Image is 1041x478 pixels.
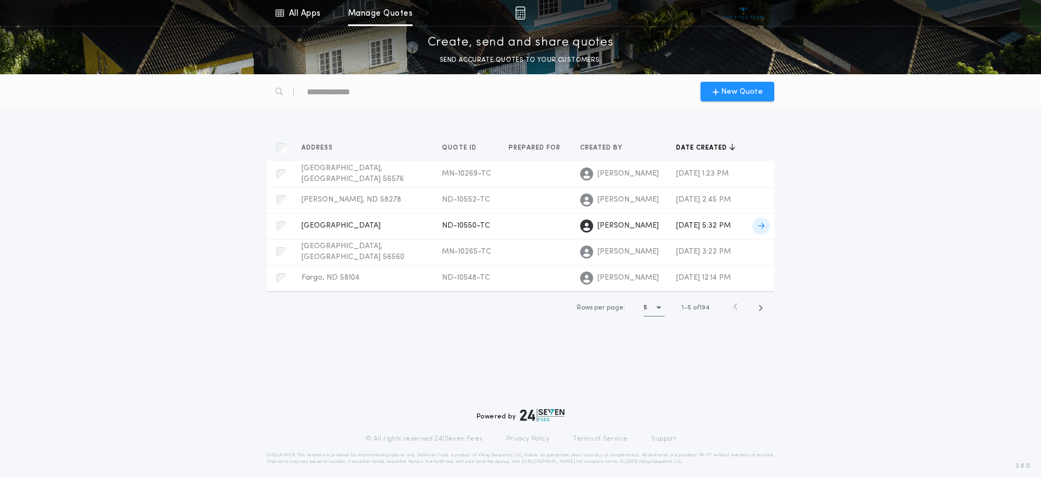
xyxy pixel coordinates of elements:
span: [PERSON_NAME] [597,169,659,179]
p: Create, send and share quotes [428,34,614,51]
img: img [515,7,525,20]
span: [DATE] 2:45 PM [676,196,731,204]
span: 3.8.0 [1016,461,1030,471]
span: MN-10265-TC [442,248,491,256]
span: Prepared for [509,144,563,152]
span: ND-10552-TC [442,196,490,204]
span: [GEOGRAPHIC_DATA], [GEOGRAPHIC_DATA] 56560 [301,242,404,261]
span: Rows per page: [577,305,625,311]
button: Address [301,143,341,153]
span: 5 [687,305,691,311]
div: Powered by [477,409,564,422]
a: Terms of Service [573,435,627,443]
span: [PERSON_NAME], ND 58278 [301,196,401,204]
span: 1 [682,305,684,311]
span: [PERSON_NAME] [597,195,659,205]
span: New Quote [721,86,763,98]
span: [DATE] 5:32 PM [676,222,731,230]
img: logo [520,409,564,422]
span: [PERSON_NAME] [597,273,659,283]
p: DISCLAIMER: This estimate is provided for informational purposes only. 24|Seven Fees, a product o... [267,452,774,465]
a: [URL][DOMAIN_NAME] [522,460,575,464]
a: Privacy Policy [506,435,550,443]
span: [DATE] 3:22 PM [676,248,731,256]
span: [DATE] 1:23 PM [676,170,729,178]
button: 5 [644,299,665,316]
span: of 194 [693,303,709,313]
button: Date created [676,143,735,153]
span: Address [301,144,335,152]
p: © All rights reserved. 24|Seven Fees [365,435,483,443]
span: Quote ID [442,144,479,152]
span: [PERSON_NAME] [597,247,659,257]
span: [GEOGRAPHIC_DATA] [301,222,381,230]
button: Quote ID [442,143,485,153]
h1: 5 [644,302,647,313]
span: Date created [676,144,729,152]
button: New Quote [701,82,774,101]
a: Support [651,435,676,443]
span: [PERSON_NAME] [597,221,659,231]
p: SEND ACCURATE QUOTES TO YOUR CUSTOMERS. [440,55,601,66]
span: ND-10548-TC [442,274,490,282]
span: Fargo, ND 58104 [301,274,359,282]
span: [DATE] 12:14 PM [676,274,731,282]
button: Created by [580,143,631,153]
span: [GEOGRAPHIC_DATA], [GEOGRAPHIC_DATA] 56576 [301,164,404,183]
span: Created by [580,144,625,152]
span: ND-10550-TC [442,222,490,230]
span: MN-10269-TC [442,170,491,178]
img: vs-icon [723,8,764,18]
